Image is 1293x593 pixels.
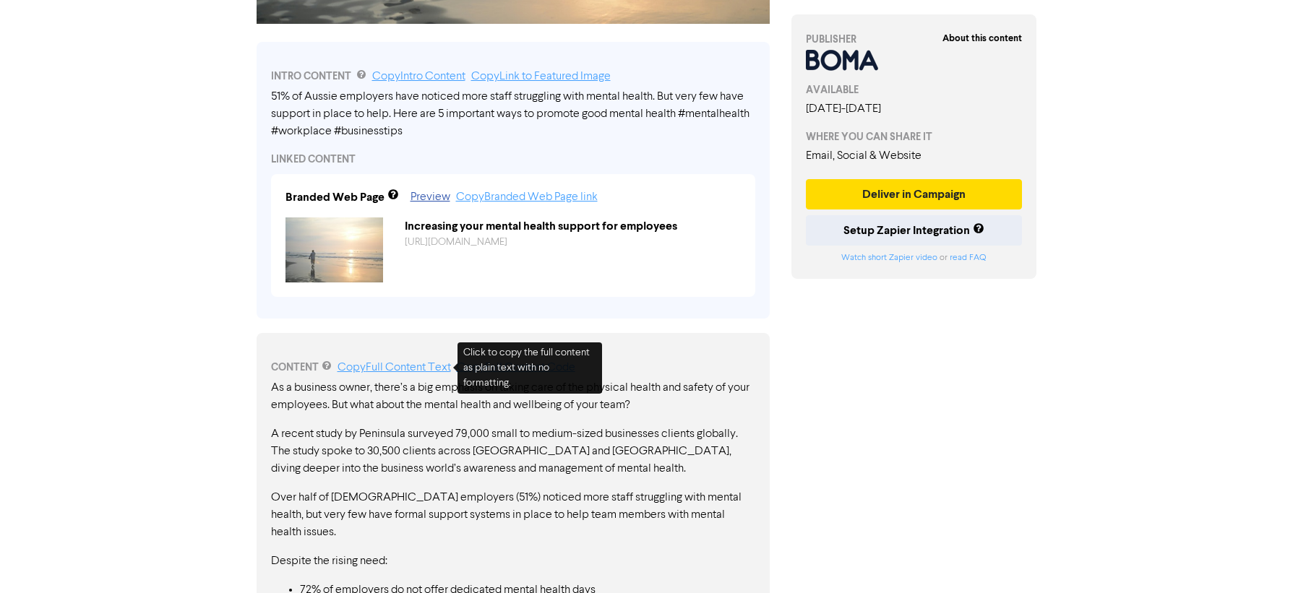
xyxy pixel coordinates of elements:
a: Copy Full Content Text [338,362,451,373]
div: WHERE YOU CAN SHARE IT [806,129,1023,144]
a: Copy Link to Featured Image [471,71,611,82]
div: AVAILABLE [806,82,1023,98]
a: [URL][DOMAIN_NAME] [405,237,507,247]
div: INTRO CONTENT [271,68,755,85]
iframe: Chat Widget [1221,524,1293,593]
div: Increasing your mental health support for employees [394,217,752,235]
a: Watch short Zapier video [841,254,937,262]
div: Branded Web Page [285,189,385,206]
div: [DATE] - [DATE] [806,100,1023,118]
div: CONTENT [271,359,755,376]
div: or [806,251,1023,264]
p: Over half of [DEMOGRAPHIC_DATA] employers (51%) noticed more staff struggling with mental health,... [271,489,755,541]
a: Copy Intro Content [372,71,465,82]
a: Copy Branded Web Page link [456,191,598,203]
div: Click to copy the full content as plain text with no formatting. [458,342,602,394]
p: A recent study by Peninsula surveyed 79,000 small to medium-sized businesses clients globally. Th... [271,425,755,477]
p: As a business owner, there’s a big emphasis on taking care of the physical health and safety of y... [271,379,755,414]
strong: About this content [942,33,1022,44]
a: read FAQ [950,254,986,262]
div: Email, Social & Website [806,147,1023,165]
div: PUBLISHER [806,32,1023,47]
div: 51% of Aussie employers have noticed more staff struggling with mental health. But very few have ... [271,88,755,140]
div: https://public2.bomamarketing.com/cp/Xt5PGxn20R7AgxAXA39JJ?sa=pB6FgFw [394,235,752,250]
a: Preview [411,191,450,203]
button: Deliver in Campaign [806,179,1023,209]
p: Despite the rising need: [271,553,755,570]
div: LINKED CONTENT [271,152,755,167]
button: Setup Zapier Integration [806,215,1023,246]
